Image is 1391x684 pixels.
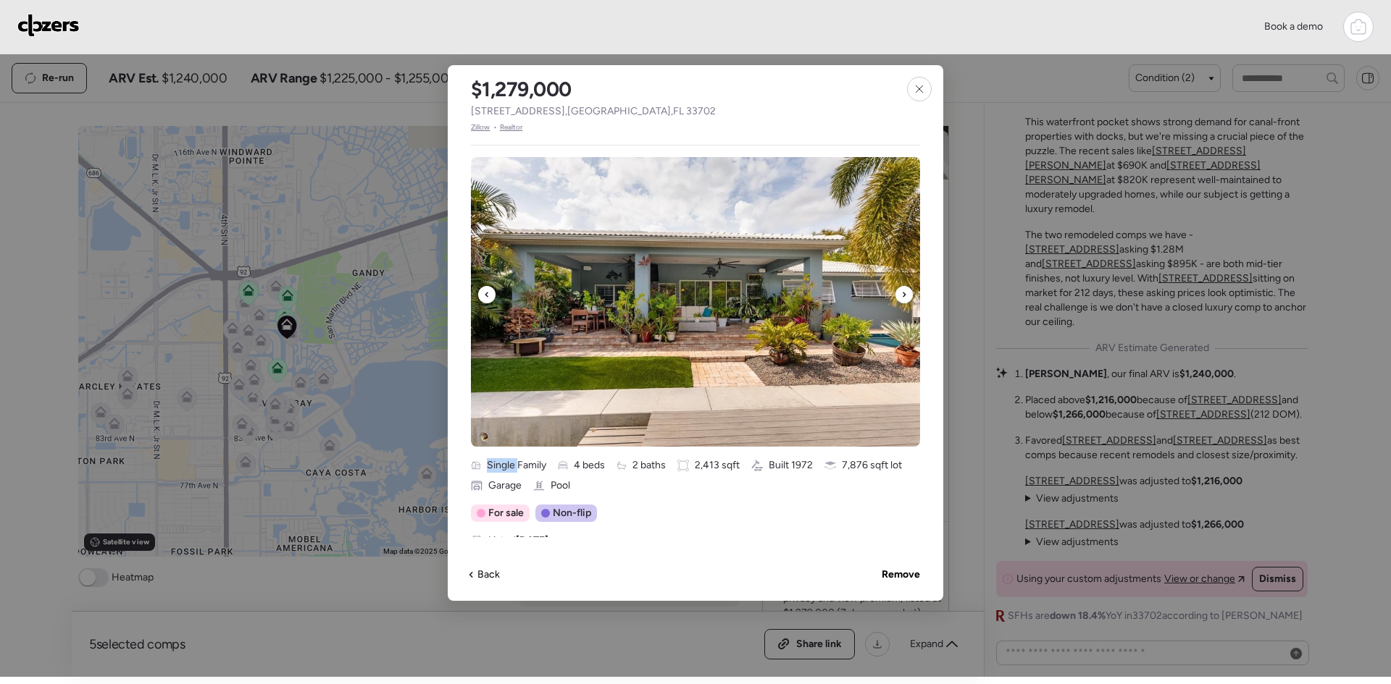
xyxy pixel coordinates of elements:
[553,506,591,520] span: Non-flip
[493,122,497,133] span: •
[471,77,571,101] h2: $1,279,000
[500,122,523,133] span: Realtor
[471,122,490,133] span: Zillow
[574,458,605,473] span: 4 beds
[487,458,546,473] span: Single Family
[488,478,522,493] span: Garage
[695,458,740,473] span: 2,413 sqft
[769,458,813,473] span: Built 1972
[1264,20,1323,33] span: Book a demo
[488,533,548,548] span: Listed
[488,506,524,520] span: For sale
[516,534,548,546] span: [DATE]
[551,478,570,493] span: Pool
[477,567,500,582] span: Back
[632,458,666,473] span: 2 baths
[17,14,80,37] img: Logo
[471,104,716,119] span: [STREET_ADDRESS] , [GEOGRAPHIC_DATA] , FL 33702
[842,458,902,473] span: 7,876 sqft lot
[882,567,920,582] span: Remove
